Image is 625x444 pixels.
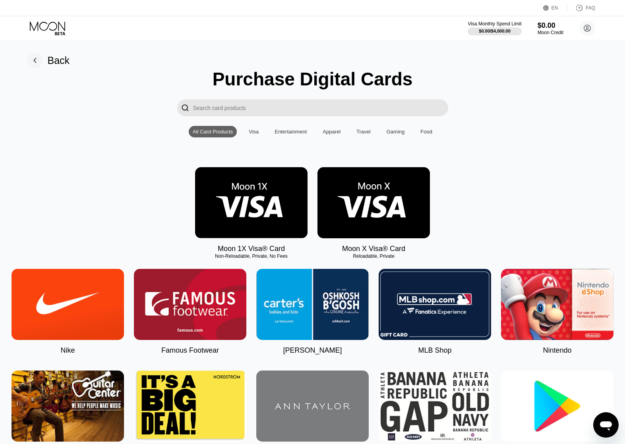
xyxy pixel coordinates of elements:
[538,21,563,35] div: $0.00Moon Credit
[283,346,342,355] div: [PERSON_NAME]
[352,126,375,137] div: Travel
[218,245,285,253] div: Moon 1X Visa® Card
[418,346,451,355] div: MLB Shop
[189,126,237,137] div: All Card Products
[48,55,70,66] div: Back
[383,126,409,137] div: Gaming
[543,4,567,12] div: EN
[60,346,75,355] div: Nike
[161,346,219,355] div: Famous Footwear
[249,129,259,135] div: Visa
[177,99,193,116] div: 
[543,346,571,355] div: Nintendo
[181,103,189,112] div: 
[193,129,233,135] div: All Card Products
[387,129,405,135] div: Gaming
[468,21,521,35] div: Visa Monthly Spend Limit$0.00/$4,000.00
[317,253,430,259] div: Reloadable, Private
[271,126,311,137] div: Entertainment
[538,30,563,35] div: Moon Credit
[538,21,563,30] div: $0.00
[275,129,307,135] div: Entertainment
[27,52,70,68] div: Back
[193,99,448,116] input: Search card products
[195,253,308,259] div: Non-Reloadable, Private, No Fees
[213,68,413,90] div: Purchase Digital Cards
[416,126,436,137] div: Food
[323,129,341,135] div: Apparel
[479,29,511,33] div: $0.00 / $4,000.00
[356,129,371,135] div: Travel
[420,129,432,135] div: Food
[468,21,521,27] div: Visa Monthly Spend Limit
[586,5,595,11] div: FAQ
[319,126,344,137] div: Apparel
[245,126,263,137] div: Visa
[593,412,619,438] iframe: Button to launch messaging window
[551,5,558,11] div: EN
[342,245,405,253] div: Moon X Visa® Card
[567,4,595,12] div: FAQ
